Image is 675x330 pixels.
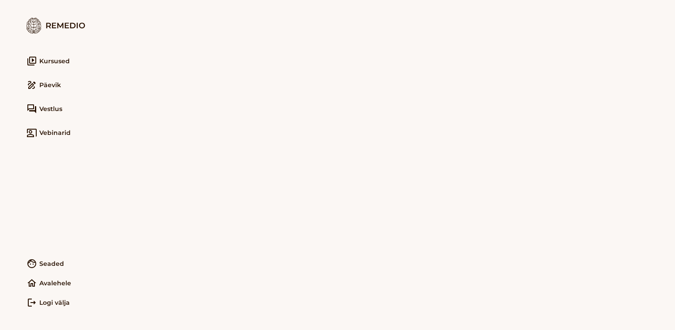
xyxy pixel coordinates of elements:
a: drawPäevik [18,75,97,95]
a: video_libraryKursused [18,51,97,71]
i: logout [27,297,37,308]
div: Remedio [18,18,97,34]
a: forumVestlus [18,99,97,119]
i: co_present [27,127,37,138]
i: home [27,278,37,288]
a: faceSeaded [18,254,97,273]
img: logo.7579ec4f.png [27,18,41,34]
a: homeAvalehele [18,273,97,293]
i: draw [27,80,37,90]
i: face [27,258,37,269]
i: forum [27,104,37,114]
span: Vestlus [39,104,62,113]
a: logoutLogi välja [18,293,97,312]
a: co_presentVebinarid [18,123,97,142]
i: video_library [27,56,37,66]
